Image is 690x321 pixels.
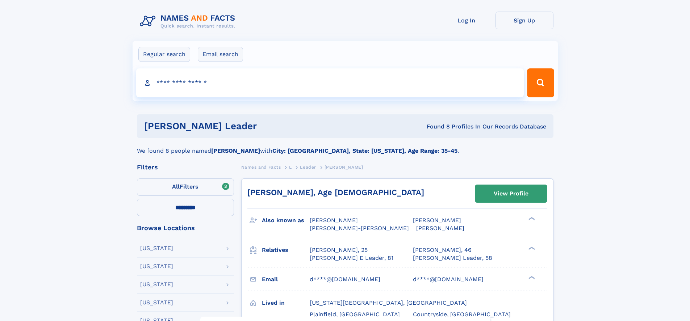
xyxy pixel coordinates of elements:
[416,225,464,232] span: [PERSON_NAME]
[527,275,535,280] div: ❯
[247,188,424,197] a: [PERSON_NAME], Age [DEMOGRAPHIC_DATA]
[438,12,495,29] a: Log In
[527,216,535,221] div: ❯
[413,217,461,224] span: [PERSON_NAME]
[262,244,310,256] h3: Relatives
[198,47,243,62] label: Email search
[310,246,368,254] a: [PERSON_NAME], 25
[138,47,190,62] label: Regular search
[310,217,358,224] span: [PERSON_NAME]
[413,246,472,254] a: [PERSON_NAME], 46
[144,122,342,131] h1: [PERSON_NAME] leader
[241,162,281,172] a: Names and Facts
[289,162,292,172] a: L
[310,254,393,262] a: [PERSON_NAME] E Leader, 81
[262,273,310,286] h3: Email
[137,12,241,31] img: Logo Names and Facts
[137,164,234,170] div: Filters
[475,185,547,202] a: View Profile
[136,68,524,97] input: search input
[137,178,234,196] label: Filters
[140,300,173,305] div: [US_STATE]
[310,299,467,306] span: [US_STATE][GEOGRAPHIC_DATA], [GEOGRAPHIC_DATA]
[137,225,234,231] div: Browse Locations
[310,311,400,318] span: Plainfield, [GEOGRAPHIC_DATA]
[527,68,554,97] button: Search Button
[172,183,180,190] span: All
[413,254,492,262] a: [PERSON_NAME] Leader, 58
[527,246,535,250] div: ❯
[262,214,310,227] h3: Also known as
[342,123,546,131] div: Found 8 Profiles In Our Records Database
[300,162,316,172] a: Leader
[137,138,553,155] div: We found 8 people named with .
[310,225,409,232] span: [PERSON_NAME]-[PERSON_NAME]
[300,165,316,170] span: Leader
[495,12,553,29] a: Sign Up
[262,297,310,309] h3: Lived in
[211,147,260,154] b: [PERSON_NAME]
[140,282,173,287] div: [US_STATE]
[289,165,292,170] span: L
[140,245,173,251] div: [US_STATE]
[272,147,457,154] b: City: [GEOGRAPHIC_DATA], State: [US_STATE], Age Range: 35-45
[325,165,363,170] span: [PERSON_NAME]
[413,311,511,318] span: Countryside, [GEOGRAPHIC_DATA]
[140,263,173,269] div: [US_STATE]
[494,185,528,202] div: View Profile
